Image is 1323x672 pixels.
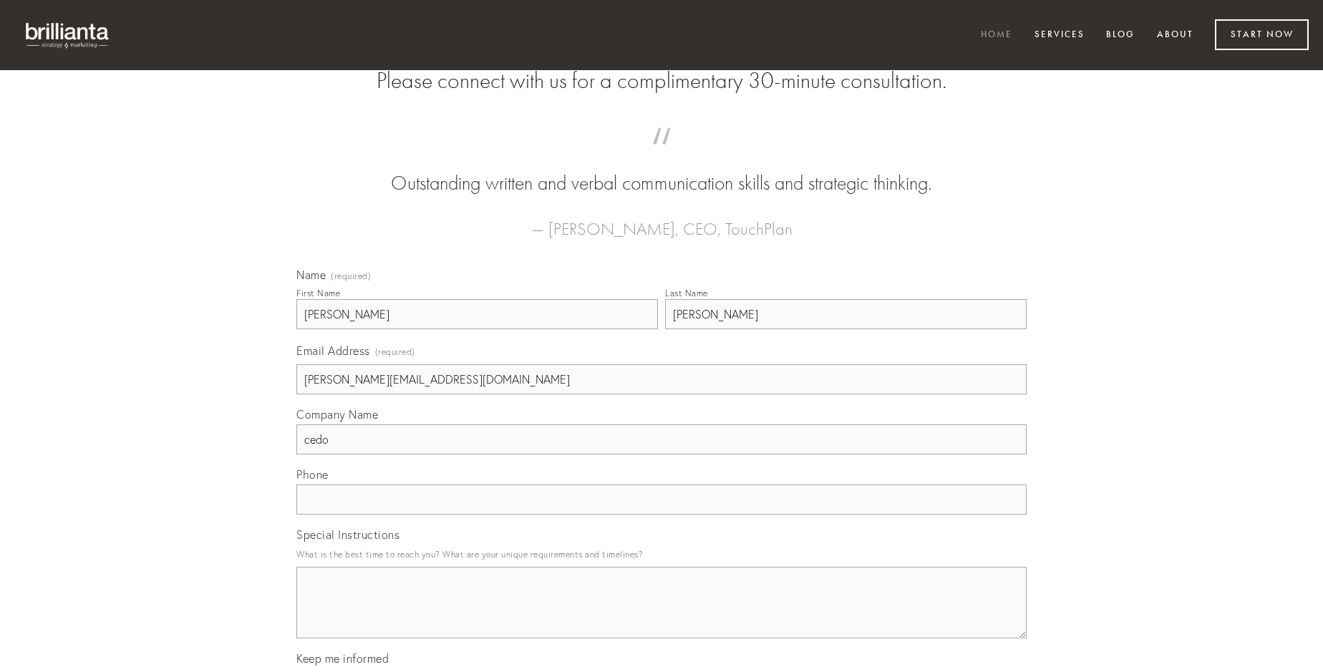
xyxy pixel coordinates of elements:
[319,198,1004,243] figcaption: — [PERSON_NAME], CEO, TouchPlan
[665,288,708,298] div: Last Name
[1097,24,1144,47] a: Blog
[1215,19,1309,50] a: Start Now
[296,268,326,282] span: Name
[296,651,389,666] span: Keep me informed
[296,288,340,298] div: First Name
[296,527,399,542] span: Special Instructions
[319,142,1004,170] span: “
[296,467,329,482] span: Phone
[296,407,378,422] span: Company Name
[296,344,370,358] span: Email Address
[319,142,1004,198] blockquote: Outstanding written and verbal communication skills and strategic thinking.
[971,24,1022,47] a: Home
[375,342,415,361] span: (required)
[296,545,1027,564] p: What is the best time to reach you? What are your unique requirements and timelines?
[296,67,1027,94] h2: Please connect with us for a complimentary 30-minute consultation.
[331,272,371,281] span: (required)
[1025,24,1094,47] a: Services
[1148,24,1203,47] a: About
[14,14,122,56] img: brillianta - research, strategy, marketing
